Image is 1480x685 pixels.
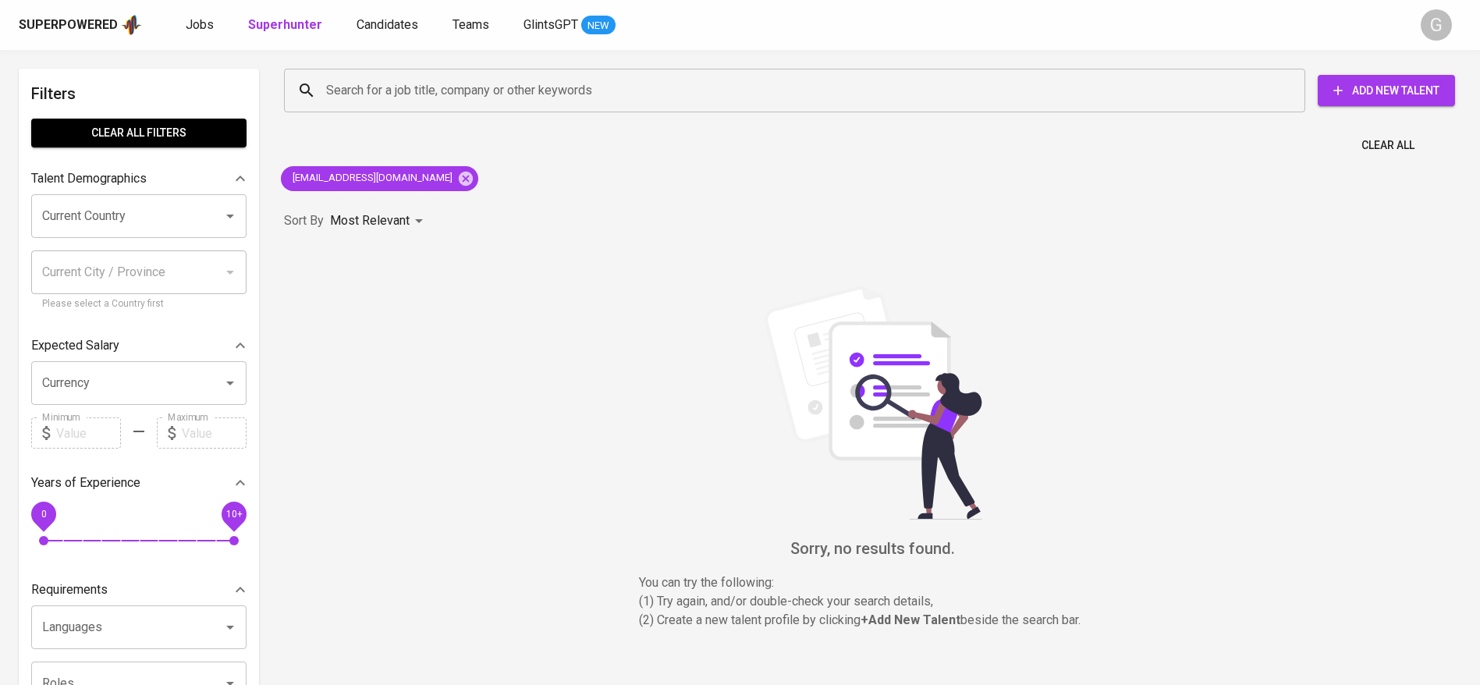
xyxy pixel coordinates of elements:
[219,372,241,394] button: Open
[1355,131,1421,160] button: Clear All
[186,17,214,32] span: Jobs
[357,16,421,35] a: Candidates
[31,81,247,106] h6: Filters
[31,119,247,147] button: Clear All filters
[330,207,428,236] div: Most Relevant
[330,211,410,230] p: Most Relevant
[581,18,616,34] span: NEW
[186,16,217,35] a: Jobs
[639,611,1107,630] p: (2) Create a new talent profile by clicking beside the search bar.
[453,17,489,32] span: Teams
[225,509,242,520] span: 10+
[121,13,142,37] img: app logo
[1330,81,1443,101] span: Add New Talent
[281,171,462,186] span: [EMAIL_ADDRESS][DOMAIN_NAME]
[219,616,241,638] button: Open
[31,580,108,599] p: Requirements
[42,296,236,312] p: Please select a Country first
[284,536,1461,561] h6: Sorry, no results found.
[639,592,1107,611] p: (1) Try again, and/or double-check your search details,
[524,16,616,35] a: GlintsGPT NEW
[248,17,322,32] b: Superhunter
[19,13,142,37] a: Superpoweredapp logo
[56,417,121,449] input: Value
[357,17,418,32] span: Candidates
[524,17,578,32] span: GlintsGPT
[1318,75,1455,106] button: Add New Talent
[31,169,147,188] p: Talent Demographics
[1361,136,1414,155] span: Clear All
[284,211,324,230] p: Sort By
[31,574,247,605] div: Requirements
[453,16,492,35] a: Teams
[756,286,990,520] img: file_searching.svg
[44,123,234,143] span: Clear All filters
[1421,9,1452,41] div: G
[248,16,325,35] a: Superhunter
[639,573,1107,592] p: You can try the following :
[31,467,247,499] div: Years of Experience
[41,509,46,520] span: 0
[31,330,247,361] div: Expected Salary
[182,417,247,449] input: Value
[31,336,119,355] p: Expected Salary
[861,612,960,627] b: + Add New Talent
[219,205,241,227] button: Open
[19,16,118,34] div: Superpowered
[281,166,478,191] div: [EMAIL_ADDRESS][DOMAIN_NAME]
[31,163,247,194] div: Talent Demographics
[31,474,140,492] p: Years of Experience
